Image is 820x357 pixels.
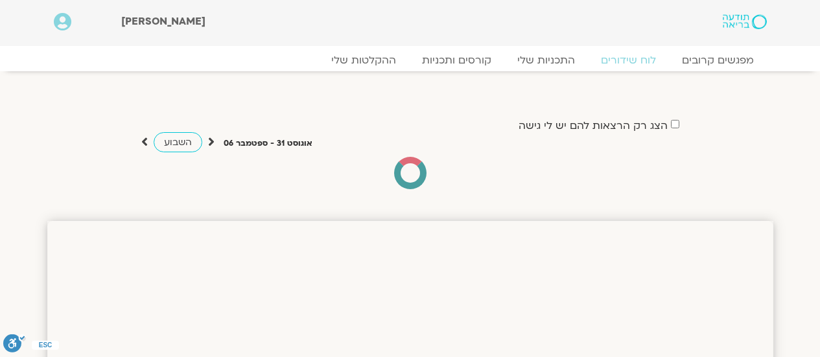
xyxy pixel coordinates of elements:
[121,14,205,29] span: [PERSON_NAME]
[318,54,409,67] a: ההקלטות שלי
[224,137,312,150] p: אוגוסט 31 - ספטמבר 06
[164,136,192,148] span: השבוע
[54,54,767,67] nav: Menu
[519,120,668,132] label: הצג רק הרצאות להם יש לי גישה
[669,54,767,67] a: מפגשים קרובים
[504,54,588,67] a: התכניות שלי
[409,54,504,67] a: קורסים ותכניות
[588,54,669,67] a: לוח שידורים
[154,132,202,152] a: השבוע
